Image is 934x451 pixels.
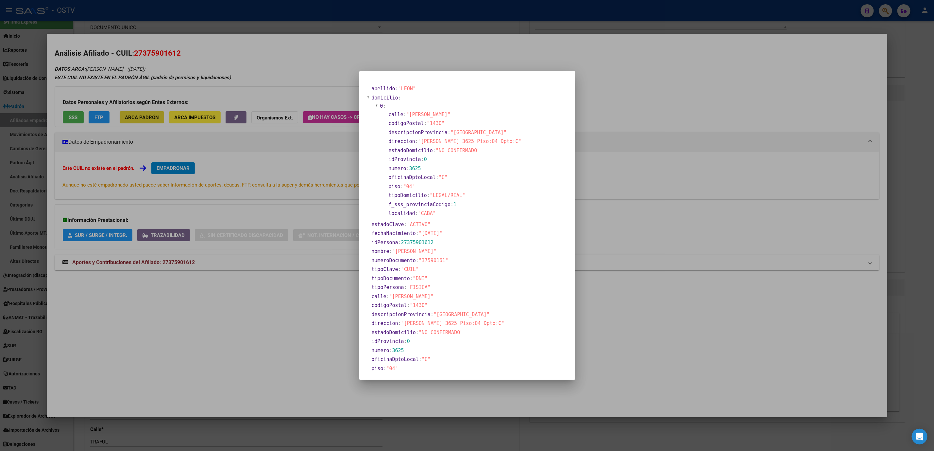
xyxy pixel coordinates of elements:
[407,302,410,308] span: :
[389,156,421,162] span: idProvincia
[398,86,416,92] span: "LEON"
[372,302,407,308] span: codigoPostal
[389,112,403,117] span: calle
[406,166,409,171] span: :
[372,240,398,245] span: idPersona
[389,248,392,254] span: :
[415,138,418,144] span: :
[415,210,418,216] span: :
[372,248,389,254] span: nombre
[398,266,401,272] span: :
[403,184,415,189] span: "04"
[372,276,410,281] span: tipoDocumento
[416,330,419,335] span: :
[389,138,415,144] span: direccion
[372,330,416,335] span: estadoDomicilio
[453,202,456,207] span: 1
[406,112,450,117] span: "[PERSON_NAME]"
[407,338,410,344] span: 0
[372,338,404,344] span: idProvincia
[372,356,419,362] span: oficinaDptoLocal
[401,266,419,272] span: "CUIL"
[404,222,407,227] span: :
[418,138,521,144] span: "[PERSON_NAME] 3625 Piso:04 Dpto:C"
[389,174,436,180] span: oficinaDptoLocal
[448,130,450,135] span: :
[407,284,431,290] span: "FISICA"
[401,320,504,326] span: "[PERSON_NAME] 3625 Piso:04 Dpto:C"
[389,120,424,126] span: codigoPostal
[398,240,401,245] span: :
[419,230,442,236] span: "[DATE]"
[418,210,436,216] span: "CABA"
[398,95,401,101] span: :
[389,148,433,153] span: estadoDomicilio
[389,202,451,207] span: f_sss_provinciaCodigo
[450,202,453,207] span: :
[389,192,427,198] span: tipoDomicilio
[389,184,400,189] span: piso
[372,366,383,371] span: piso
[430,192,465,198] span: "LEGAL/REAL"
[372,294,386,299] span: calle
[436,174,439,180] span: :
[372,86,395,92] span: apellido
[386,366,398,371] span: "04"
[416,258,419,263] span: :
[409,166,421,171] span: 3625
[404,284,407,290] span: :
[389,166,406,171] span: numero
[389,294,433,299] span: "[PERSON_NAME]"
[372,266,398,272] span: tipoClave
[450,130,507,135] span: "[GEOGRAPHIC_DATA]"
[404,338,407,344] span: :
[427,120,445,126] span: "1430"
[419,258,448,263] span: "37590161"
[433,312,490,317] span: "[GEOGRAPHIC_DATA]"
[383,103,386,109] span: :
[419,330,463,335] span: "NO CONFIRMADO"
[433,148,436,153] span: :
[389,130,448,135] span: descripcionProvincia
[419,356,422,362] span: :
[372,258,416,263] span: numeroDocumento
[403,112,406,117] span: :
[383,366,386,371] span: :
[427,192,430,198] span: :
[421,156,424,162] span: :
[372,284,404,290] span: tipoPersona
[372,312,431,317] span: descripcionProvincia
[424,156,427,162] span: 0
[400,184,403,189] span: :
[424,120,427,126] span: :
[372,222,404,227] span: estadoClave
[372,230,416,236] span: fechaNacimiento
[372,348,389,353] span: numero
[389,348,392,353] span: :
[410,276,413,281] span: :
[392,348,404,353] span: 3625
[398,320,401,326] span: :
[413,276,428,281] span: "DNI"
[407,222,431,227] span: "ACTIVO"
[439,174,448,180] span: "C"
[386,294,389,299] span: :
[912,429,927,444] div: Open Intercom Messenger
[380,103,383,109] span: 0
[422,356,431,362] span: "C"
[416,230,419,236] span: :
[436,148,480,153] span: "NO CONFIRMADO"
[410,302,428,308] span: "1430"
[401,240,433,245] span: 27375901612
[395,86,398,92] span: :
[372,95,398,101] span: domicilio
[392,248,436,254] span: "[PERSON_NAME]"
[431,312,433,317] span: :
[372,320,398,326] span: direccion
[389,210,415,216] span: localidad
